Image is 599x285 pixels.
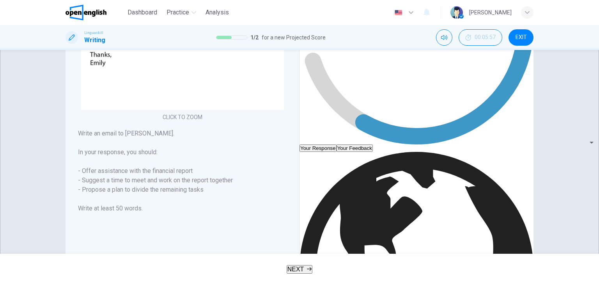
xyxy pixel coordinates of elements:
[66,5,106,20] img: OpenEnglish logo
[206,8,229,17] span: Analysis
[124,5,160,20] button: Dashboard
[469,8,512,17] div: [PERSON_NAME]
[202,5,232,20] button: Analysis
[393,10,403,16] img: en
[459,29,502,46] div: Hide
[436,29,452,46] div: Mute
[128,8,157,17] span: Dashboard
[66,5,124,20] a: OpenEnglish logo
[84,36,105,45] h1: Writing
[287,265,313,274] button: NEXT
[163,5,199,20] button: Practice
[475,34,496,41] span: 00:05:57
[167,8,189,17] span: Practice
[299,144,533,152] div: basic tabs example
[459,29,502,46] button: 00:05:57
[299,144,337,152] button: Your Response
[337,144,373,152] button: Your Feedback
[509,29,533,46] button: EXIT
[78,129,287,213] h6: Write an email to [PERSON_NAME]. In your response, you should: - Offer assistance with the financ...
[84,30,103,36] span: Linguaskill
[287,266,304,273] span: NEXT
[516,34,527,41] span: EXIT
[250,33,259,42] span: 1 / 2
[262,33,326,42] span: for a new Projected Score
[450,6,463,19] img: Profile picture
